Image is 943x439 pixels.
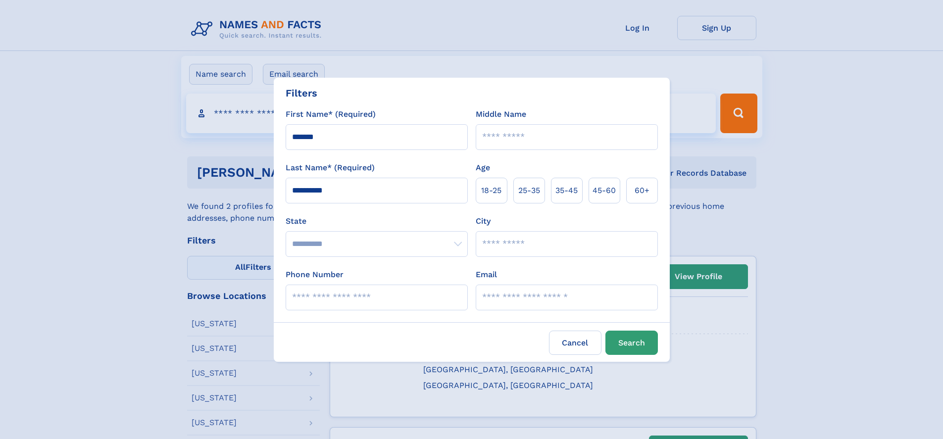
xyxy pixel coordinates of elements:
[605,331,658,355] button: Search
[555,185,578,196] span: 35‑45
[476,162,490,174] label: Age
[286,269,344,281] label: Phone Number
[286,108,376,120] label: First Name* (Required)
[476,269,497,281] label: Email
[549,331,601,355] label: Cancel
[286,215,468,227] label: State
[593,185,616,196] span: 45‑60
[476,215,491,227] label: City
[635,185,649,196] span: 60+
[286,86,317,100] div: Filters
[481,185,501,196] span: 18‑25
[476,108,526,120] label: Middle Name
[518,185,540,196] span: 25‑35
[286,162,375,174] label: Last Name* (Required)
